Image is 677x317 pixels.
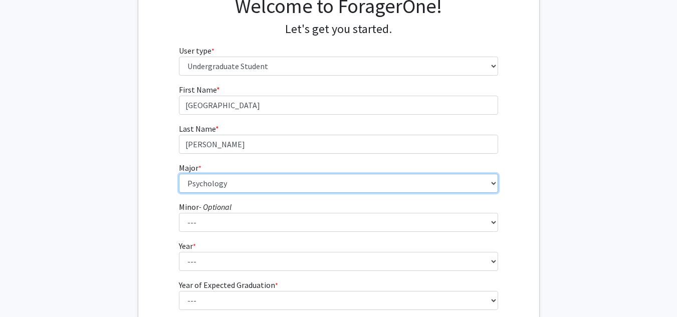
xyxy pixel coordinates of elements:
[199,202,232,212] i: - Optional
[179,85,216,95] span: First Name
[8,272,43,309] iframe: Chat
[179,45,214,57] label: User type
[179,124,215,134] span: Last Name
[179,240,196,252] label: Year
[179,201,232,213] label: Minor
[179,162,201,174] label: Major
[179,279,278,291] label: Year of Expected Graduation
[179,22,498,37] h4: Let's get you started.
